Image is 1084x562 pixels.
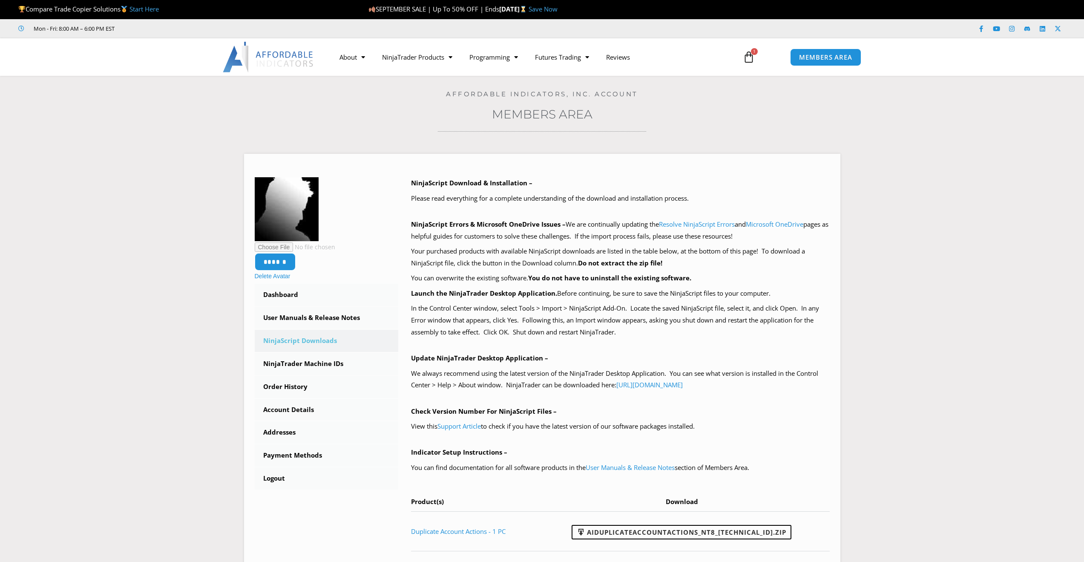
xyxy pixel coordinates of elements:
b: Launch the NinjaTrader Desktop Application. [411,289,557,297]
nav: Account pages [255,284,399,490]
a: Start Here [129,5,159,13]
a: Addresses [255,421,399,444]
img: 🏆 [19,6,25,12]
p: View this to check if you have the latest version of our software packages installed. [411,421,830,432]
b: NinjaScript Download & Installation – [411,179,532,187]
a: Programming [461,47,526,67]
a: Save Now [529,5,558,13]
span: 1 [751,48,758,55]
img: 🥇 [121,6,127,12]
a: Futures Trading [526,47,598,67]
p: We are continually updating the and pages as helpful guides for customers to solve these challeng... [411,219,830,242]
a: 1 [730,45,768,69]
a: AIDuplicateAccountActions_NT8_[TECHNICAL_ID].zip [572,525,791,539]
p: Before continuing, be sure to save the NinjaScript files to your computer. [411,288,830,300]
p: You can find documentation for all software products in the section of Members Area. [411,462,830,474]
span: Download [666,497,698,506]
b: NinjaScript Errors & Microsoft OneDrive Issues – [411,220,566,228]
iframe: Customer reviews powered by Trustpilot [127,24,254,33]
span: MEMBERS AREA [799,54,852,61]
a: Duplicate Account Actions - 1 PC [411,527,506,536]
a: User Manuals & Release Notes [255,307,399,329]
a: Support Article [437,422,481,430]
span: Product(s) [411,497,444,506]
span: SEPTEMBER SALE | Up To 50% OFF | Ends [368,5,499,13]
img: 🍂 [369,6,375,12]
a: Account Details [255,399,399,421]
a: MEMBERS AREA [790,49,861,66]
p: In the Control Center window, select Tools > Import > NinjaScript Add-On. Locate the saved NinjaS... [411,303,830,338]
p: Your purchased products with available NinjaScript downloads are listed in the table below, at th... [411,245,830,269]
a: Members Area [492,107,592,121]
a: Resolve NinjaScript Errors [659,220,735,228]
span: Mon - Fri: 8:00 AM – 6:00 PM EST [32,23,115,34]
a: Logout [255,467,399,490]
strong: [DATE] [499,5,529,13]
p: You can overwrite the existing software. [411,272,830,284]
img: LogoAI | Affordable Indicators – NinjaTrader [223,42,314,72]
a: User Manuals & Release Notes [586,463,675,472]
b: Do not extract the zip file! [578,259,662,267]
a: NinjaScript Downloads [255,330,399,352]
img: ⌛ [520,6,526,12]
a: [URL][DOMAIN_NAME] [616,380,683,389]
a: Affordable Indicators, Inc. Account [446,90,638,98]
a: NinjaTrader Products [374,47,461,67]
p: Please read everything for a complete understanding of the download and installation process. [411,193,830,205]
a: Payment Methods [255,444,399,467]
a: Delete Avatar [255,273,290,280]
span: Compare Trade Copier Solutions [18,5,159,13]
b: Indicator Setup Instructions – [411,448,507,456]
b: Check Version Number For NinjaScript Files – [411,407,557,415]
a: NinjaTrader Machine IDs [255,353,399,375]
a: Reviews [598,47,638,67]
a: Order History [255,376,399,398]
b: Update NinjaTrader Desktop Application – [411,354,548,362]
a: About [331,47,374,67]
p: We always recommend using the latest version of the NinjaTrader Desktop Application. You can see ... [411,368,830,392]
img: IMG_8034-150x150.jpg [255,177,319,241]
a: Dashboard [255,284,399,306]
b: You do not have to uninstall the existing software. [528,274,691,282]
a: Microsoft OneDrive [746,220,803,228]
nav: Menu [331,47,733,67]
